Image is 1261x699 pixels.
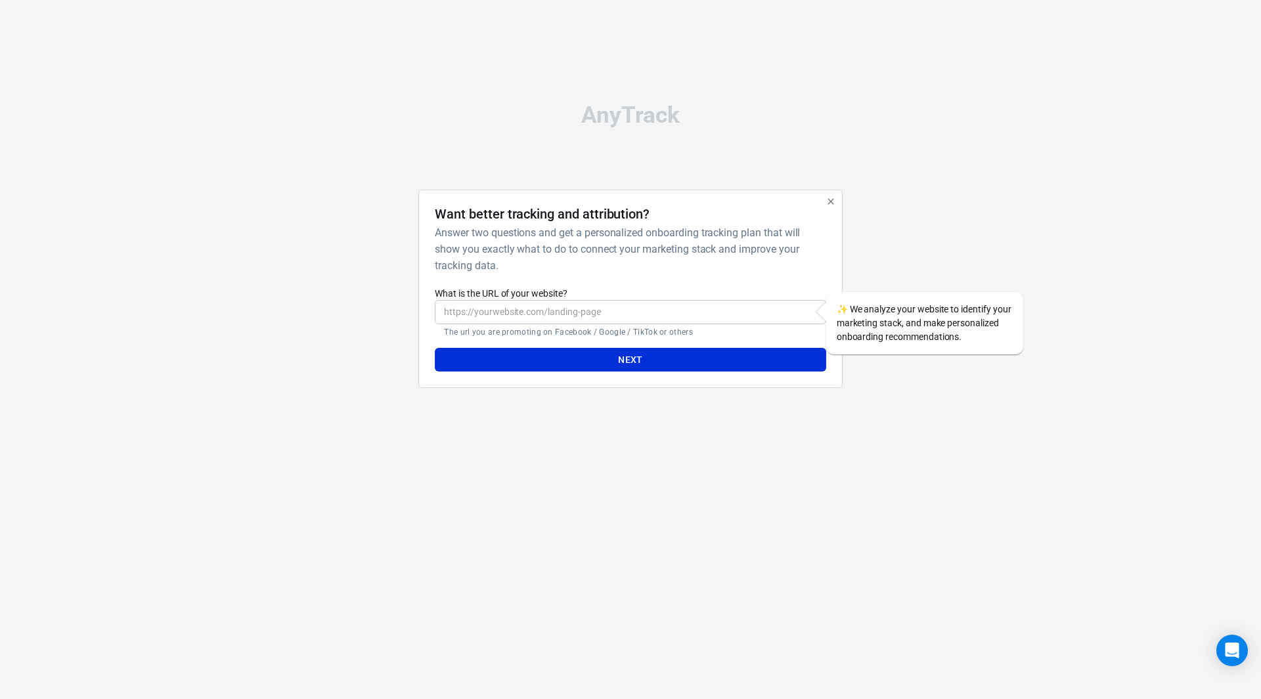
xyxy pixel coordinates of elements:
[435,300,826,324] input: https://yourwebsite.com/landing-page
[435,206,650,222] h4: Want better tracking and attribution?
[302,104,959,127] div: AnyTrack
[435,224,820,274] h6: Answer two questions and get a personalized onboarding tracking plan that will show you exactly w...
[837,304,848,314] span: sparkles
[435,348,826,372] button: Next
[435,287,826,300] label: What is the URL of your website?
[1216,635,1248,666] div: Open Intercom Messenger
[444,327,816,337] p: The url you are promoting on Facebook / Google / TikTok or others
[826,292,1023,354] div: We analyze your website to identify your marketing stack, and make personalized onboarding recomm...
